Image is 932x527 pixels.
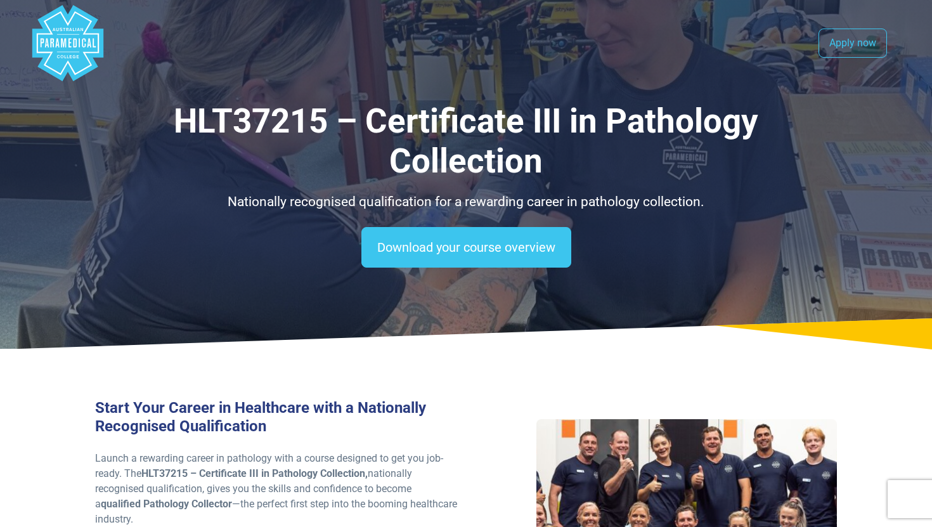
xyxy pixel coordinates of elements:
a: Download your course overview [361,227,571,268]
strong: HLT37215 – Certificate III in Pathology Collection, [141,467,368,479]
p: Nationally recognised qualification for a rewarding career in pathology collection. [95,192,837,212]
p: Launch a rewarding career in pathology with a course designed to get you job-ready. The nationall... [95,451,458,527]
strong: qualified Pathology Collector [101,498,232,510]
h1: HLT37215 – Certificate III in Pathology Collection [95,101,837,182]
div: Australian Paramedical College [30,5,106,81]
a: Apply now [819,29,887,58]
h3: Start Your Career in Healthcare with a Nationally Recognised Qualification [95,399,458,436]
